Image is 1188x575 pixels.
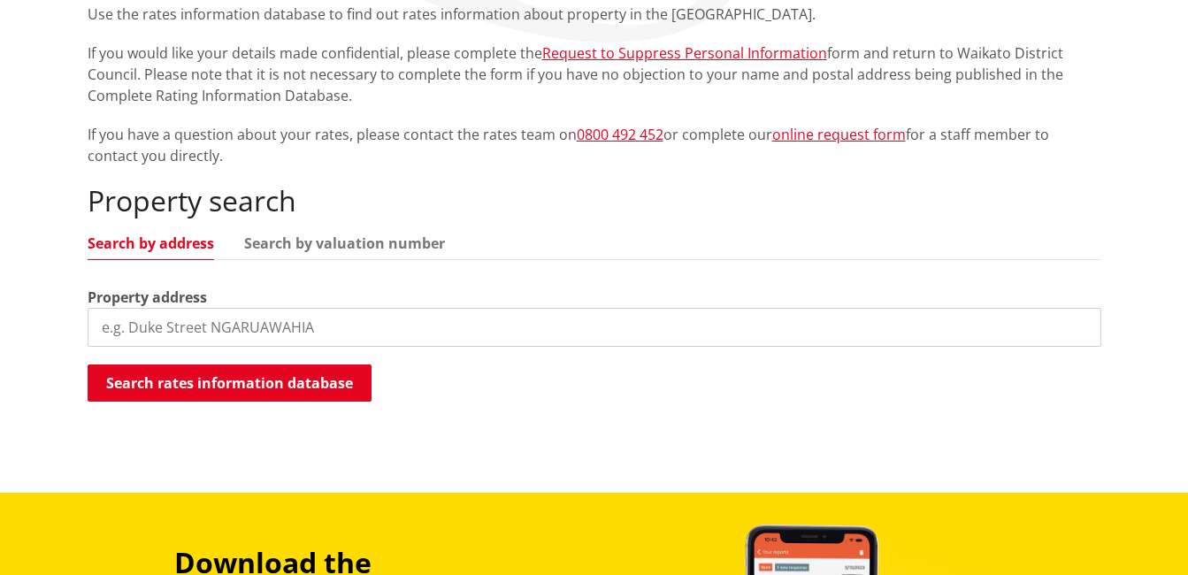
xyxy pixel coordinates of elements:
p: If you have a question about your rates, please contact the rates team on or complete our for a s... [88,124,1101,166]
a: online request form [772,125,906,144]
button: Search rates information database [88,364,372,402]
iframe: Messenger Launcher [1107,501,1170,564]
a: Search by address [88,236,214,250]
a: 0800 492 452 [577,125,663,144]
input: e.g. Duke Street NGARUAWAHIA [88,308,1101,347]
p: Use the rates information database to find out rates information about property in the [GEOGRAPHI... [88,4,1101,25]
h2: Property search [88,184,1101,218]
a: Request to Suppress Personal Information [542,43,827,63]
label: Property address [88,287,207,308]
p: If you would like your details made confidential, please complete the form and return to Waikato ... [88,42,1101,106]
a: Search by valuation number [244,236,445,250]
